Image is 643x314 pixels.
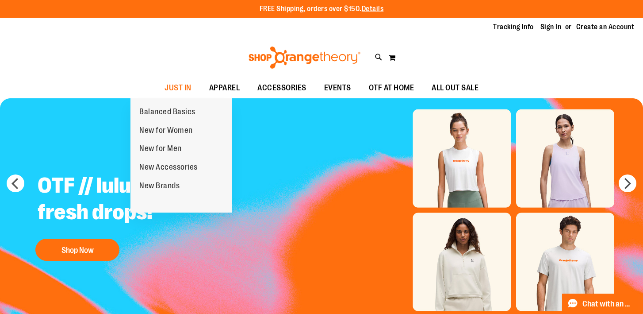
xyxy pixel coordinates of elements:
[139,144,182,155] span: New for Men
[562,294,638,314] button: Chat with an Expert
[540,22,562,32] a: Sign In
[31,166,251,265] a: OTF // lululemon fresh drops! Shop Now
[35,239,119,261] button: Shop Now
[31,166,251,234] h2: OTF // lululemon fresh drops!
[369,78,414,98] span: OTF AT HOME
[260,4,384,14] p: FREE Shipping, orders over $150.
[165,78,191,98] span: JUST IN
[619,174,636,192] button: next
[493,22,534,32] a: Tracking Info
[139,181,180,192] span: New Brands
[139,107,195,118] span: Balanced Basics
[257,78,306,98] span: ACCESSORIES
[7,174,24,192] button: prev
[576,22,635,32] a: Create an Account
[582,300,632,308] span: Chat with an Expert
[247,47,362,69] img: Shop Orangetheory
[209,78,240,98] span: APPAREL
[139,163,198,174] span: New Accessories
[362,5,384,13] a: Details
[139,126,193,137] span: New for Women
[324,78,351,98] span: EVENTS
[432,78,478,98] span: ALL OUT SALE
